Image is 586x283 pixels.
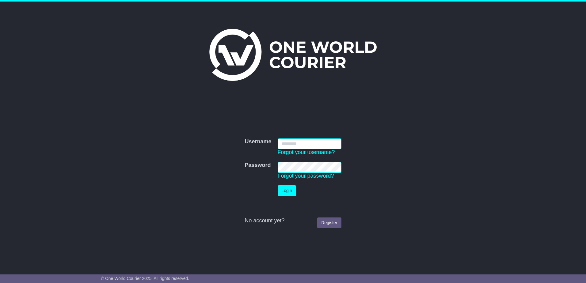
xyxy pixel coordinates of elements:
[278,185,296,196] button: Login
[245,162,271,169] label: Password
[101,276,189,281] span: © One World Courier 2025. All rights reserved.
[209,29,377,81] img: One World
[245,138,271,145] label: Username
[245,217,341,224] div: No account yet?
[278,173,334,179] a: Forgot your password?
[278,149,335,155] a: Forgot your username?
[317,217,341,228] a: Register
